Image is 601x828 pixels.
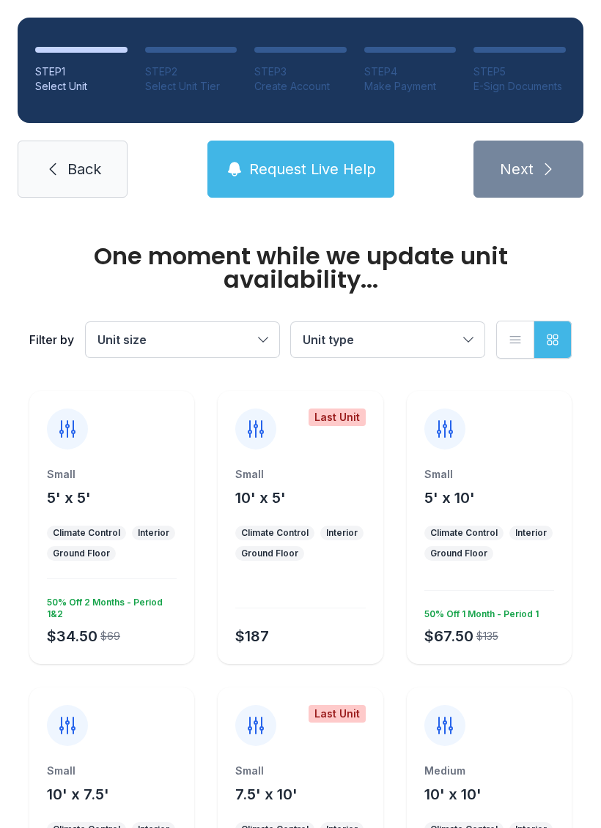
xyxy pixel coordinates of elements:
div: STEP 2 [145,64,237,79]
span: Request Live Help [249,159,376,179]
div: $67.50 [424,626,473,646]
div: Interior [326,527,358,539]
div: STEP 3 [254,64,347,79]
span: 7.5' x 10' [235,786,298,803]
div: E-Sign Documents [473,79,566,94]
button: Unit type [291,322,484,357]
div: Filter by [29,331,74,348]
button: 10' x 10' [424,784,482,805]
div: STEP 5 [473,64,566,79]
button: 5' x 10' [424,488,475,508]
div: Ground Floor [241,548,298,559]
div: Medium [424,764,554,778]
div: Select Unit Tier [145,79,237,94]
span: Back [67,159,101,179]
div: Last Unit [309,409,366,426]
div: 50% Off 2 Months - Period 1&2 [41,591,177,620]
span: 10' x 5' [235,489,286,507]
span: 10' x 7.5' [47,786,109,803]
div: $187 [235,626,269,646]
div: $34.50 [47,626,97,646]
div: Last Unit [309,705,366,723]
div: Create Account [254,79,347,94]
div: Interior [138,527,169,539]
div: Small [235,467,365,482]
div: Small [47,764,177,778]
div: One moment while we update unit availability... [29,245,572,291]
span: Next [500,159,534,179]
button: 5' x 5' [47,488,91,508]
div: $69 [100,629,120,644]
div: Climate Control [53,527,120,539]
span: 10' x 10' [424,786,482,803]
div: STEP 1 [35,64,128,79]
span: Unit size [97,332,147,347]
div: Small [424,467,554,482]
div: Ground Floor [53,548,110,559]
div: Select Unit [35,79,128,94]
div: Climate Control [430,527,498,539]
span: 5' x 5' [47,489,91,507]
button: Unit size [86,322,279,357]
span: Unit type [303,332,354,347]
div: Make Payment [364,79,457,94]
div: STEP 4 [364,64,457,79]
div: Interior [515,527,547,539]
div: Small [235,764,365,778]
div: Ground Floor [430,548,487,559]
div: $135 [476,629,498,644]
button: 7.5' x 10' [235,784,298,805]
div: Small [47,467,177,482]
div: Climate Control [241,527,309,539]
button: 10' x 5' [235,488,286,508]
span: 5' x 10' [424,489,475,507]
div: 50% Off 1 Month - Period 1 [419,603,539,620]
button: 10' x 7.5' [47,784,109,805]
